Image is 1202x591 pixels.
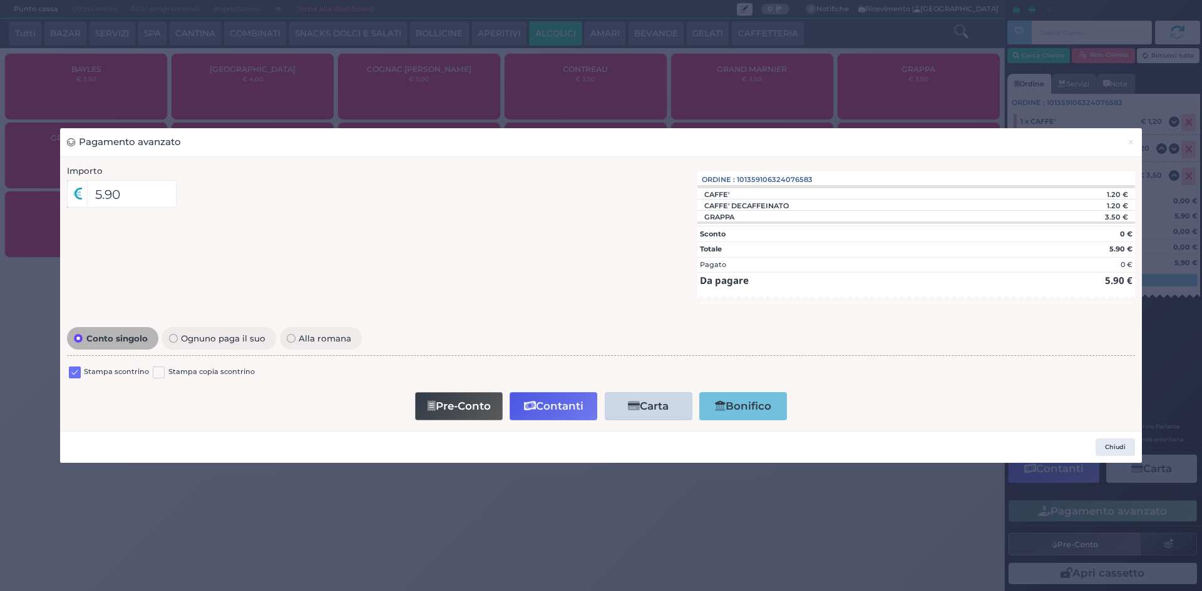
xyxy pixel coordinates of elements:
[87,180,177,208] input: Es. 30.99
[1121,260,1133,270] div: 0 €
[737,174,813,185] span: 101359106324076583
[1120,230,1133,238] strong: 0 €
[67,135,181,149] h3: Pagamento avanzato
[67,164,103,177] label: Importo
[700,260,726,270] div: Pagato
[605,392,692,420] button: Carta
[168,366,255,378] label: Stampa copia scontrino
[1025,190,1135,199] div: 1.20 €
[700,274,749,286] strong: Da pagare
[510,392,597,420] button: Contanti
[697,213,741,221] div: GRAPPA
[1127,135,1135,149] span: ×
[1109,245,1133,253] strong: 5.90 €
[700,245,722,253] strong: Totale
[415,392,503,420] button: Pre-Conto
[1120,128,1142,156] button: Chiudi
[1105,274,1133,286] strong: 5.90 €
[697,201,795,210] div: CAFFE' DECAFFEINATO
[700,230,726,238] strong: Sconto
[702,174,735,185] span: Ordine :
[699,392,787,420] button: Bonifico
[83,334,151,343] span: Conto singolo
[295,334,355,343] span: Alla romana
[1025,213,1135,221] div: 3.50 €
[1025,201,1135,210] div: 1.20 €
[1096,438,1135,456] button: Chiudi
[697,190,736,199] div: CAFFE'
[178,334,269,343] span: Ognuno paga il suo
[84,366,149,378] label: Stampa scontrino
